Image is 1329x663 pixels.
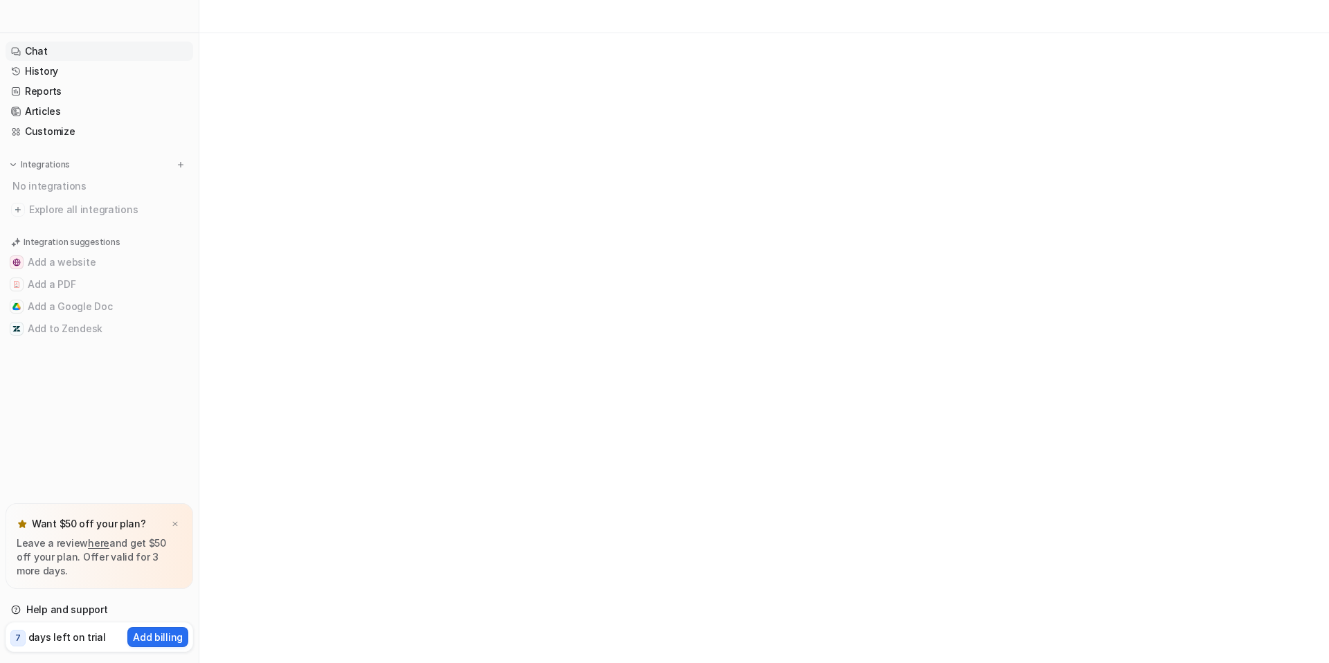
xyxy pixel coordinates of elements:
[127,627,188,647] button: Add billing
[6,62,193,81] a: History
[12,325,21,333] img: Add to Zendesk
[6,102,193,121] a: Articles
[6,122,193,141] a: Customize
[28,630,106,644] p: days left on trial
[6,600,193,619] a: Help and support
[6,296,193,318] button: Add a Google DocAdd a Google Doc
[21,159,70,170] p: Integrations
[17,536,182,578] p: Leave a review and get $50 off your plan. Offer valid for 3 more days.
[32,517,146,531] p: Want $50 off your plan?
[133,630,183,644] p: Add billing
[12,258,21,266] img: Add a website
[11,203,25,217] img: explore all integrations
[8,174,193,197] div: No integrations
[15,632,21,644] p: 7
[17,518,28,529] img: star
[12,280,21,289] img: Add a PDF
[176,160,186,170] img: menu_add.svg
[8,160,18,170] img: expand menu
[12,302,21,311] img: Add a Google Doc
[6,42,193,61] a: Chat
[6,82,193,101] a: Reports
[6,158,74,172] button: Integrations
[29,199,188,221] span: Explore all integrations
[88,537,109,549] a: here
[6,273,193,296] button: Add a PDFAdd a PDF
[24,236,120,248] p: Integration suggestions
[6,318,193,340] button: Add to ZendeskAdd to Zendesk
[6,200,193,219] a: Explore all integrations
[171,520,179,529] img: x
[6,251,193,273] button: Add a websiteAdd a website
